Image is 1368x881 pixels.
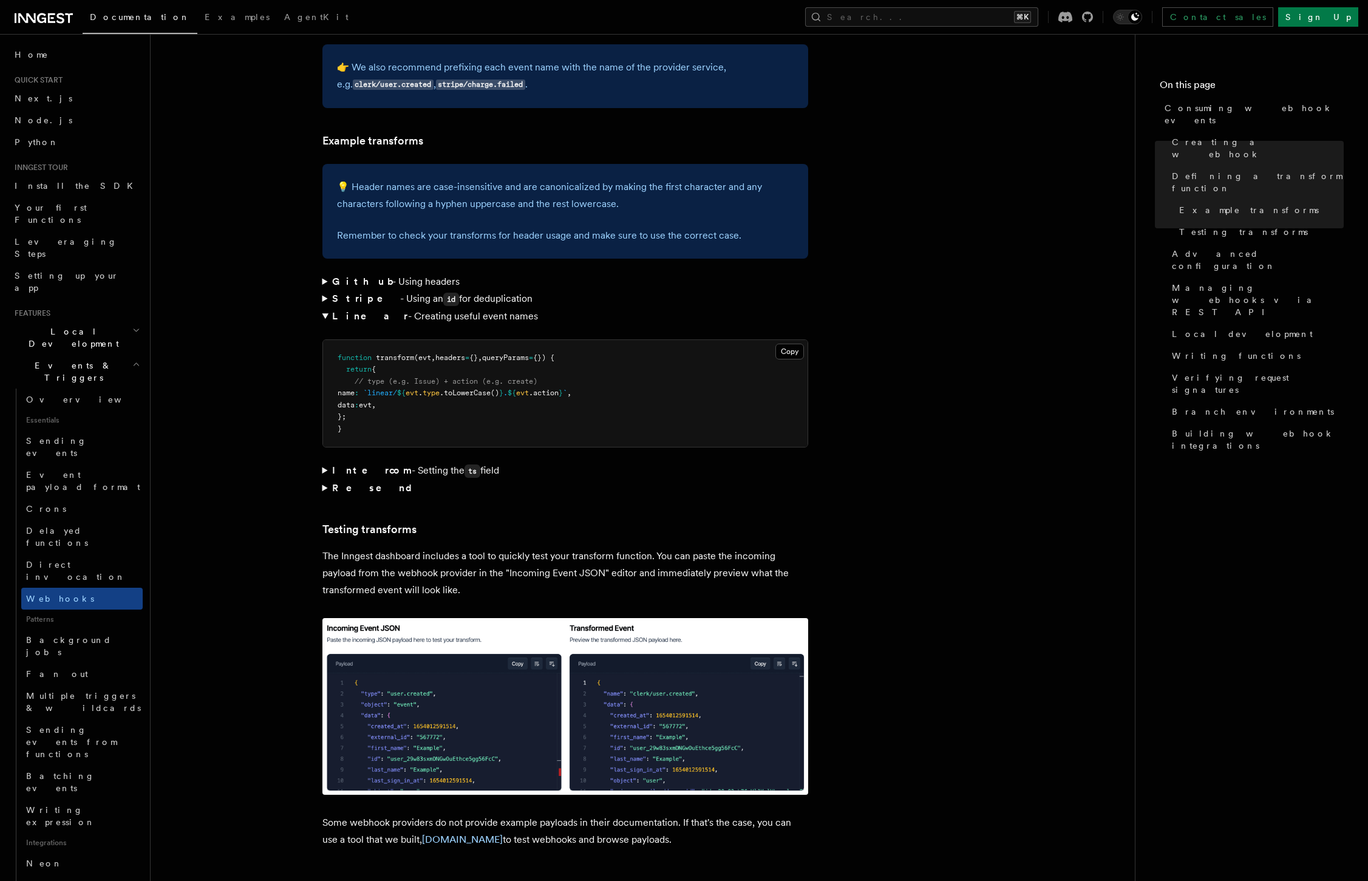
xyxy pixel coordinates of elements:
span: Writing expression [26,805,95,827]
span: type [423,389,440,397]
a: Python [10,131,143,153]
a: Background jobs [21,629,143,663]
span: Patterns [21,610,143,629]
a: Batching events [21,765,143,799]
span: Quick start [10,75,63,85]
span: // type (e.g. Issue) + action (e.g. create) [355,377,537,386]
a: Home [10,44,143,66]
strong: Linear [332,310,408,322]
strong: Stripe [332,293,400,304]
span: Node.js [15,115,72,125]
a: Install the SDK [10,175,143,197]
a: Documentation [83,4,197,34]
span: Multiple triggers & wildcards [26,691,141,713]
a: Multiple triggers & wildcards [21,685,143,719]
kbd: ⌘K [1014,11,1031,23]
span: Consuming webhook events [1165,102,1344,126]
a: Your first Functions [10,197,143,231]
a: Advanced configuration [1167,243,1344,277]
span: Fan out [26,669,88,679]
a: Node.js [10,109,143,131]
a: Fan out [21,663,143,685]
a: Managing webhooks via REST API [1167,277,1344,323]
span: Home [15,49,49,61]
strong: Intercom [332,464,412,476]
a: Next.js [10,87,143,109]
a: Crons [21,498,143,520]
span: AgentKit [284,12,349,22]
span: Webhooks [26,594,94,604]
span: Your first Functions [15,203,87,225]
summary: Stripe- Using anidfor deduplication [322,290,808,308]
span: Defining a transform function [1172,170,1344,194]
button: Copy [775,344,804,359]
a: Creating a webhook [1167,131,1344,165]
code: stripe/charge.failed [436,80,525,90]
span: . [418,389,423,397]
span: ${ [508,389,516,397]
span: Leveraging Steps [15,237,117,259]
p: Remember to check your transforms for header usage and make sure to use the correct case. [337,227,794,244]
span: evt [406,389,418,397]
a: Writing functions [1167,345,1344,367]
a: AgentKit [277,4,356,33]
summary: Github- Using headers [322,273,808,290]
a: Direct invocation [21,554,143,588]
a: Event payload format [21,464,143,498]
span: (evt [414,353,431,362]
span: Local Development [10,325,132,350]
a: Verifying request signatures [1167,367,1344,401]
p: The Inngest dashboard includes a tool to quickly test your transform function. You can paste the ... [322,548,808,599]
span: : [355,401,359,409]
span: Crons [26,504,66,514]
a: Consuming webhook events [1160,97,1344,131]
span: = [465,353,469,362]
span: . [503,389,508,397]
a: Sending events [21,430,143,464]
span: Branch environments [1172,406,1334,418]
a: Overview [21,389,143,410]
span: headers [435,353,465,362]
a: Example transforms [322,132,423,149]
code: ts [465,464,480,478]
span: .toLowerCase [440,389,491,397]
span: Verifying request signatures [1172,372,1344,396]
a: Contact sales [1162,7,1273,27]
a: Neon [21,852,143,874]
span: data [338,401,355,409]
span: } [559,389,563,397]
span: ` [563,389,567,397]
span: , [567,389,571,397]
span: Example transforms [1179,204,1319,216]
a: Delayed functions [21,520,143,554]
button: Local Development [10,321,143,355]
span: function [338,353,372,362]
button: Toggle dark mode [1113,10,1142,24]
span: Integrations [21,833,143,852]
a: Testing transforms [1174,221,1344,243]
a: Branch environments [1167,401,1344,423]
span: Features [10,308,50,318]
span: Documentation [90,12,190,22]
span: Sending events [26,436,87,458]
span: .action [529,389,559,397]
span: Building webhook integrations [1172,427,1344,452]
span: `linear/ [363,389,397,397]
strong: Github [332,276,392,287]
span: Delayed functions [26,526,88,548]
h4: On this page [1160,78,1344,97]
span: ${ [397,389,406,397]
span: }; [338,412,346,421]
button: Search...⌘K [805,7,1038,27]
span: () [491,389,499,397]
a: Defining a transform function [1167,165,1344,199]
span: Essentials [21,410,143,430]
span: Local development [1172,328,1313,340]
span: Examples [205,12,270,22]
code: id [443,293,459,306]
summary: Linear- Creating useful event names [322,308,808,325]
span: {}) { [533,353,554,362]
summary: Intercom- Setting thetsfield [322,462,808,480]
a: Sign Up [1278,7,1358,27]
a: Setting up your app [10,265,143,299]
